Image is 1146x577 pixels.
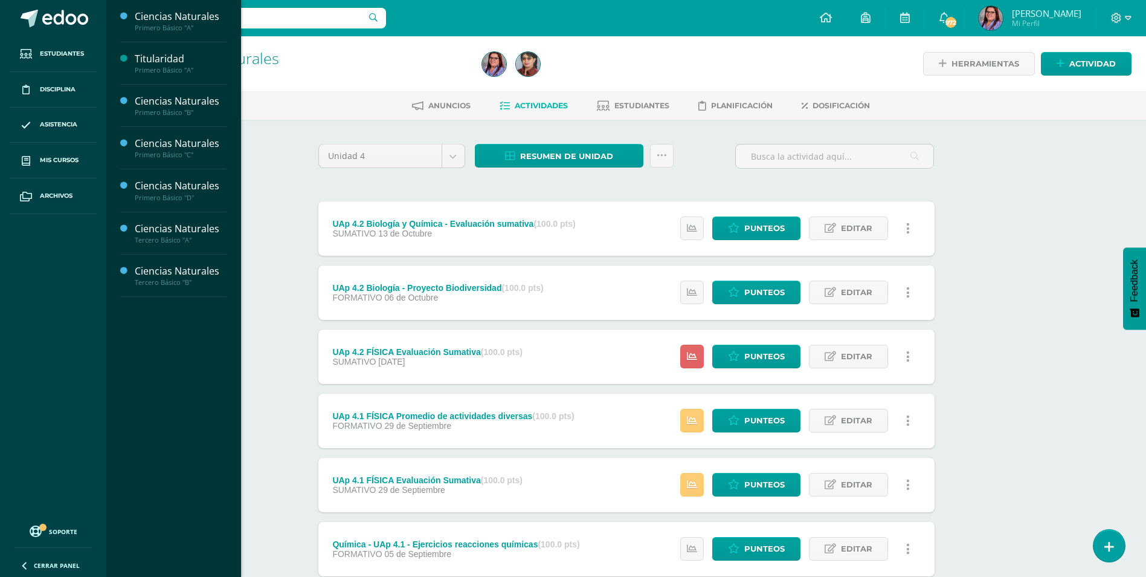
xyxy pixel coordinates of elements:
[10,178,97,214] a: Archivos
[712,281,800,304] a: Punteos
[332,549,382,559] span: FORMATIVO
[135,52,227,66] div: Titularidad
[332,347,523,357] div: UAp 4.2 FÍSICA Evaluación Sumativa
[40,85,76,94] span: Disciplina
[40,155,79,165] span: Mis cursos
[378,357,405,367] span: [DATE]
[841,409,872,432] span: Editar
[1012,7,1081,19] span: [PERSON_NAME]
[482,52,506,76] img: d76661cb19da47c8721aaba634ec83f7.png
[135,137,227,151] div: Ciencias Naturales
[923,52,1035,76] a: Herramientas
[332,293,382,302] span: FORMATIVO
[135,278,227,287] div: Tercero Básico "B"
[1041,52,1132,76] a: Actividad
[135,264,227,278] div: Ciencias Naturales
[135,10,227,32] a: Ciencias NaturalesPrimero Básico "A"
[538,540,579,549] strong: (100.0 pts)
[475,144,643,168] a: Resumen de unidad
[332,475,523,485] div: UAp 4.1 FÍSICA Evaluación Sumativa
[744,281,785,304] span: Punteos
[428,101,471,110] span: Anuncios
[378,229,432,238] span: 13 de Octubre
[1129,259,1140,302] span: Feedback
[135,151,227,159] div: Primero Básico "C"
[802,96,870,116] a: Dosificación
[135,24,227,32] div: Primero Básico "A"
[135,236,227,244] div: Tercero Básico "A"
[698,96,773,116] a: Planificación
[40,49,84,59] span: Estudiantes
[841,538,872,560] span: Editar
[332,421,382,431] span: FORMATIVO
[135,264,227,287] a: Ciencias NaturalesTercero Básico "B"
[40,120,77,129] span: Asistencia
[1069,53,1116,75] span: Actividad
[135,194,227,202] div: Primero Básico "D"
[332,229,376,238] span: SUMATIVO
[135,66,227,74] div: Primero Básico "A"
[10,36,97,72] a: Estudiantes
[332,219,575,229] div: UAp 4.2 Biología y Química - Evaluación sumativa
[135,222,227,244] a: Ciencias NaturalesTercero Básico "A"
[520,145,613,168] span: Resumen de unidad
[34,561,80,570] span: Cerrar panel
[135,94,227,117] a: Ciencias NaturalesPrimero Básico "B"
[135,179,227,193] div: Ciencias Naturales
[841,474,872,496] span: Editar
[597,96,669,116] a: Estudiantes
[135,179,227,201] a: Ciencias NaturalesPrimero Básico "D"
[841,281,872,304] span: Editar
[14,523,92,539] a: Soporte
[10,108,97,143] a: Asistencia
[736,145,933,168] input: Busca la actividad aquí...
[332,411,574,421] div: UAp 4.1 FÍSICA Promedio de actividades diversas
[135,52,227,74] a: TitularidadPrimero Básico "A"
[951,53,1019,75] span: Herramientas
[332,485,376,495] span: SUMATIVO
[944,16,958,29] span: 972
[10,72,97,108] a: Disciplina
[1123,247,1146,330] button: Feedback - Mostrar encuesta
[328,145,433,168] span: Unidad 4
[813,101,870,110] span: Dosificación
[332,357,376,367] span: SUMATIVO
[332,540,579,549] div: Química - UAp 4.1 - Ejercicios reacciones químicas
[711,101,773,110] span: Planificación
[384,421,451,431] span: 29 de Septiembre
[135,94,227,108] div: Ciencias Naturales
[10,143,97,178] a: Mis cursos
[481,475,523,485] strong: (100.0 pts)
[533,219,575,229] strong: (100.0 pts)
[152,50,468,67] h1: Ciencias Naturales
[481,347,523,357] strong: (100.0 pts)
[744,217,785,240] span: Punteos
[412,96,471,116] a: Anuncios
[712,217,800,240] a: Punteos
[384,293,438,302] span: 06 de Octubre
[712,345,800,368] a: Punteos
[712,409,800,432] a: Punteos
[841,345,872,368] span: Editar
[384,549,451,559] span: 05 de Septiembre
[744,345,785,368] span: Punteos
[378,485,445,495] span: 29 de Septiembre
[152,67,468,78] div: Tercero Básico 'A'
[135,108,227,117] div: Primero Básico "B"
[712,537,800,561] a: Punteos
[135,10,227,24] div: Ciencias Naturales
[1012,18,1081,28] span: Mi Perfil
[744,409,785,432] span: Punteos
[49,527,77,536] span: Soporte
[135,222,227,236] div: Ciencias Naturales
[841,217,872,240] span: Editar
[614,101,669,110] span: Estudiantes
[332,283,543,293] div: UAp 4.2 Biología - Proyecto Biodiversidad
[712,473,800,497] a: Punteos
[744,474,785,496] span: Punteos
[532,411,574,421] strong: (100.0 pts)
[515,101,568,110] span: Actividades
[979,6,1003,30] img: d76661cb19da47c8721aaba634ec83f7.png
[516,52,540,76] img: 9b956cc9a4babd20fca20b167a45774d.png
[500,96,568,116] a: Actividades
